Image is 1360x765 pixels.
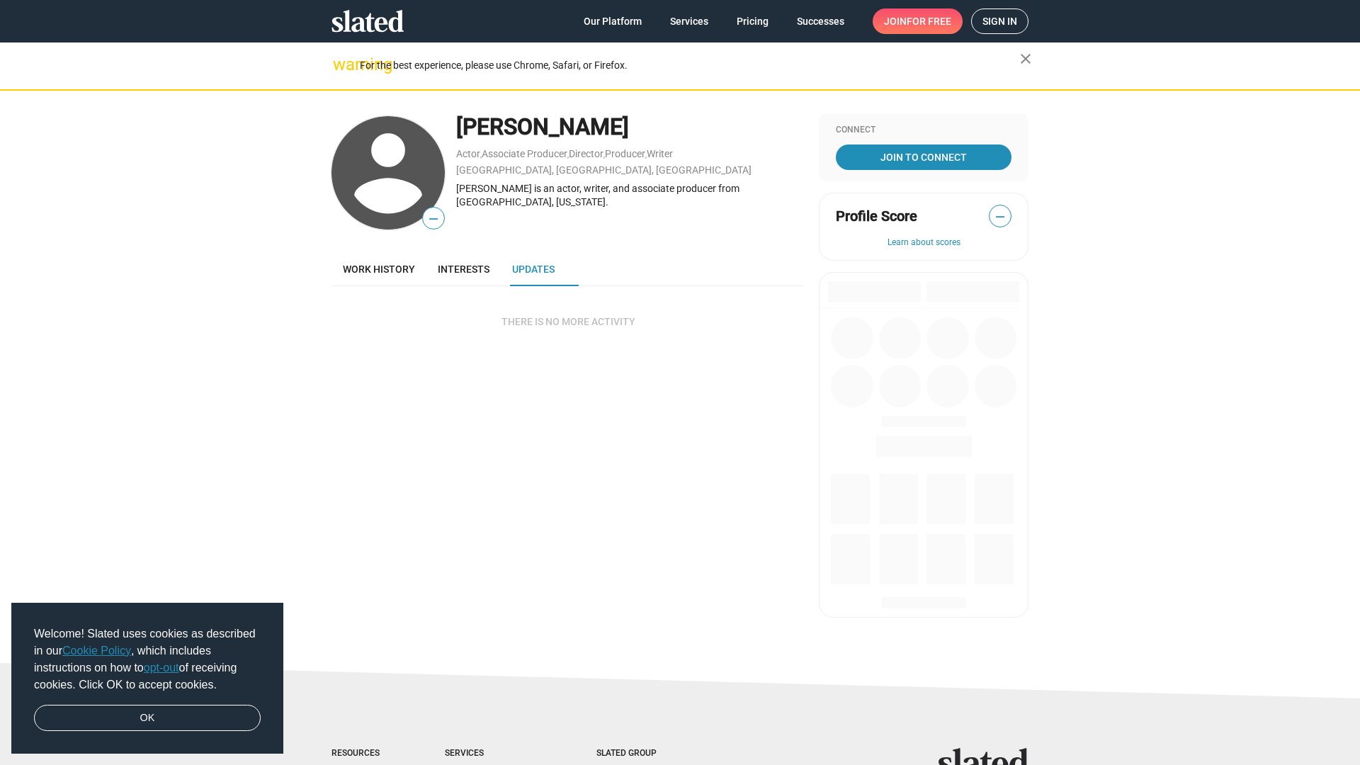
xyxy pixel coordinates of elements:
a: dismiss cookie message [34,705,261,732]
a: Director [569,148,603,159]
mat-icon: warning [333,56,350,73]
span: Work history [343,263,415,275]
button: Learn about scores [836,237,1011,249]
a: Associate Producer [482,148,567,159]
div: [PERSON_NAME] is an actor, writer, and associate producer from [GEOGRAPHIC_DATA], [US_STATE]. [456,182,805,208]
a: Work history [331,252,426,286]
span: Join To Connect [839,144,1009,170]
div: [PERSON_NAME] [456,112,805,142]
a: Writer [647,148,673,159]
a: Interests [426,252,501,286]
a: Cookie Policy [62,645,131,657]
span: , [645,151,647,159]
a: Successes [786,8,856,34]
a: Joinfor free [873,8,963,34]
a: Join To Connect [836,144,1011,170]
span: , [567,151,569,159]
span: — [423,210,444,228]
span: There is no more activity [501,309,635,334]
span: Join [884,8,951,34]
button: There is no more activity [490,309,647,334]
span: Updates [512,263,555,275]
span: — [990,208,1011,226]
mat-icon: close [1017,50,1034,67]
div: For the best experience, please use Chrome, Safari, or Firefox. [360,56,1020,75]
span: for free [907,8,951,34]
a: Our Platform [572,8,653,34]
span: Our Platform [584,8,642,34]
div: Slated Group [596,748,693,759]
span: Profile Score [836,207,917,226]
div: Services [445,748,540,759]
span: Interests [438,263,489,275]
a: Sign in [971,8,1028,34]
span: Sign in [982,9,1017,33]
div: Resources [331,748,388,759]
span: , [480,151,482,159]
div: Connect [836,125,1011,136]
span: , [603,151,605,159]
span: Successes [797,8,844,34]
a: Services [659,8,720,34]
span: Pricing [737,8,769,34]
a: Actor [456,148,480,159]
span: Welcome! Slated uses cookies as described in our , which includes instructions on how to of recei... [34,625,261,693]
a: [GEOGRAPHIC_DATA], [GEOGRAPHIC_DATA], [GEOGRAPHIC_DATA] [456,164,752,176]
span: Services [670,8,708,34]
div: cookieconsent [11,603,283,754]
a: Updates [501,252,566,286]
a: opt-out [144,662,179,674]
a: Producer [605,148,645,159]
a: Pricing [725,8,780,34]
